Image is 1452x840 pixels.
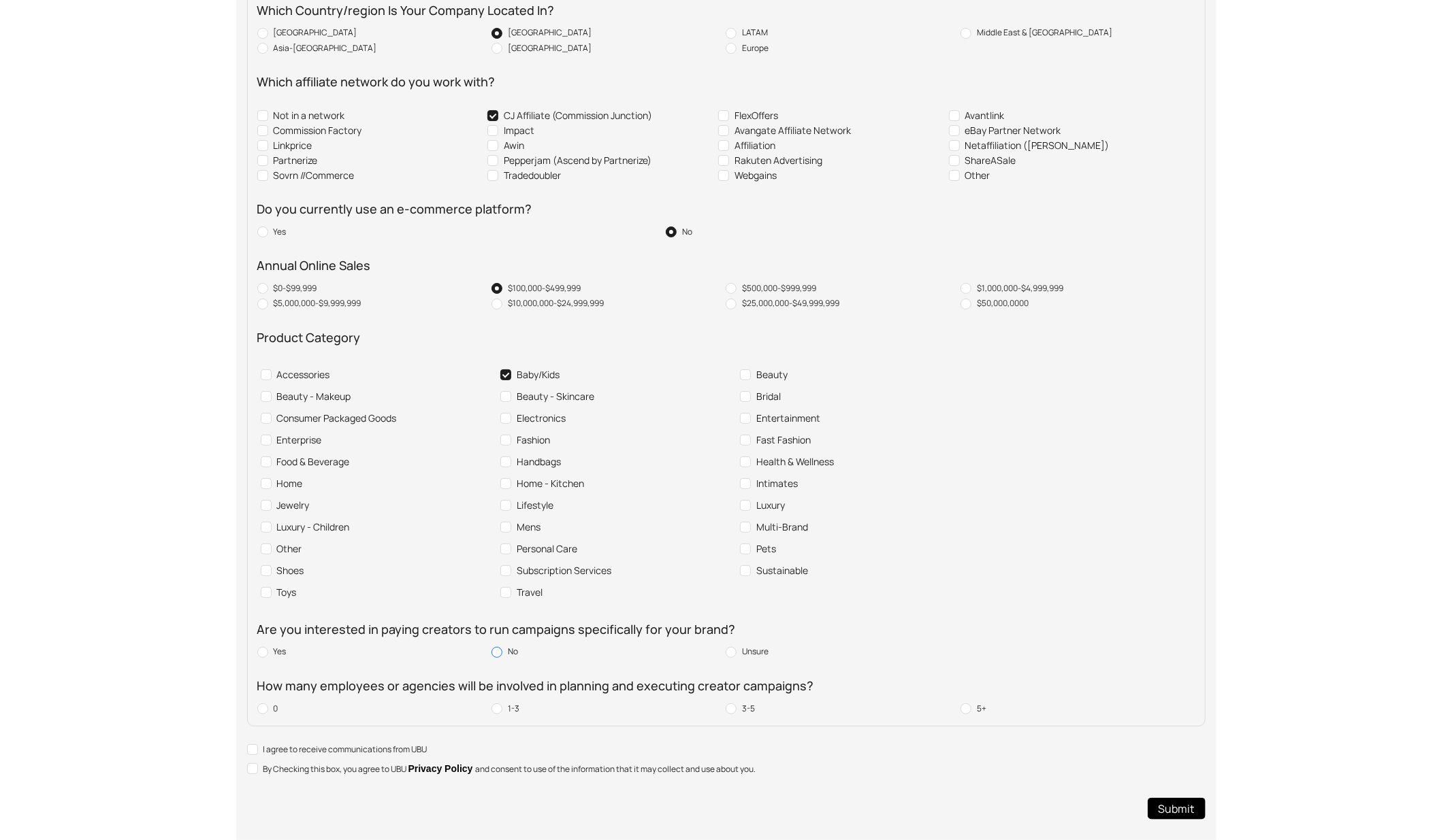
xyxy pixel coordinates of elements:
span: Multi-Brand [751,520,813,535]
span: Sovrn //Commerce [268,168,360,183]
span: $100,000-$499,999 [502,281,586,296]
span: $50,000,0000 [971,296,1034,311]
span: Personal Care [511,541,583,556]
a: Privacy Policy [408,763,476,774]
span: Partnerize [268,153,323,168]
span: Consumer Packaged Goods [272,411,402,426]
span: Intimates [751,476,803,491]
span: $25,000,000-$49,999,999 [737,296,845,311]
span: Bridal [751,389,786,404]
span: Yes [268,224,292,239]
span: Subscription Services [511,563,617,578]
span: Middle East & [GEOGRAPHIC_DATA] [971,25,1118,40]
span: Electronics [511,411,571,426]
span: How many employees or agencies will be involved in planning and executing creator campaigns? [257,676,814,696]
span: Netaffiliation ([PERSON_NAME]) [960,138,1115,153]
span: By Checking this box, you agree to UBU and consent to use of the information that it may collect ... [258,761,762,776]
span: Which Country/region Is Your Company Located In? [257,1,555,20]
span: Tradedoubler [498,168,566,183]
span: eBay Partner Network [960,123,1067,138]
span: Yes [268,644,292,659]
span: ShareASale [960,153,1022,168]
span: Annual Online Sales [257,256,371,275]
span: Asia-[GEOGRAPHIC_DATA] [268,41,383,56]
span: Fast Fashion [751,433,816,448]
span: 5+ [971,701,992,716]
span: LATAM [737,25,773,40]
span: Are you interested in paying creators to run campaigns specifically for your brand? [257,620,736,639]
span: Awin [498,138,530,153]
span: Mens [511,520,546,535]
span: 3-5 [737,701,760,716]
span: 1-3 [502,701,525,716]
span: No [502,644,523,659]
span: $1,000,000-$4,999,999 [971,281,1069,296]
span: Entertainment [751,411,826,426]
span: Luxury [751,498,790,513]
span: Shoes [272,563,310,578]
span: Travel [511,585,548,600]
span: $5,000,000-$9,999,999 [268,296,367,311]
span: Beauty - Makeup [272,389,357,404]
span: Which affiliate network do you work with? [257,72,496,92]
span: Commission Factory [268,123,368,138]
span: CJ Affiliate (Commission Junction) [498,108,658,123]
span: I agree to receive communications from UBU [258,743,433,756]
span: Health & Wellness [751,454,839,469]
span: $500,000-$999,999 [737,281,822,296]
span: Privacy Policy [408,763,473,774]
span: Avangate Affiliate Network [729,123,856,138]
span: Product Category [257,328,361,348]
span: Luxury - Children [272,520,355,535]
span: Rakuten Advertising [729,153,828,168]
span: Lifestyle [511,498,559,513]
span: 0 [268,701,284,716]
span: Home - Kitchen [511,476,590,491]
span: Other [272,541,308,556]
span: Beauty [751,367,793,382]
span: Affiliation [729,138,781,153]
span: Baby/Kids [511,367,565,382]
span: Beauty - Skincare [511,389,600,404]
span: Sustainable [751,563,813,578]
span: Do you currently use an e-commerce platform? [257,199,532,219]
span: [GEOGRAPHIC_DATA] [502,41,597,56]
span: Pepperjam (Ascend by Partnerize) [498,153,657,168]
span: Toys [272,585,302,600]
span: Jewelry [272,498,315,513]
button: Submit [1148,798,1206,820]
span: No [677,224,698,239]
span: Handbags [511,454,566,469]
span: FlexOffers [729,108,784,123]
span: [GEOGRAPHIC_DATA] [268,25,363,40]
span: Not in a network [268,108,351,123]
span: Other [960,168,996,183]
span: [GEOGRAPHIC_DATA] [502,25,597,40]
span: Submit [1159,801,1195,818]
span: Enterprise [272,433,327,448]
span: Avantlink [960,108,1010,123]
span: Unsure [737,644,774,659]
span: Fashion [511,433,555,448]
span: Home [272,476,308,491]
span: Pets [751,541,781,556]
span: Linkprice [268,138,318,153]
span: $0-$99,999 [268,281,323,296]
span: $10,000,000-$24,999,999 [502,296,609,311]
span: Impact [498,123,540,138]
span: Europe [737,41,774,56]
span: Webgains [729,168,782,183]
span: Accessories [272,367,336,382]
span: Food & Beverage [272,454,355,469]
